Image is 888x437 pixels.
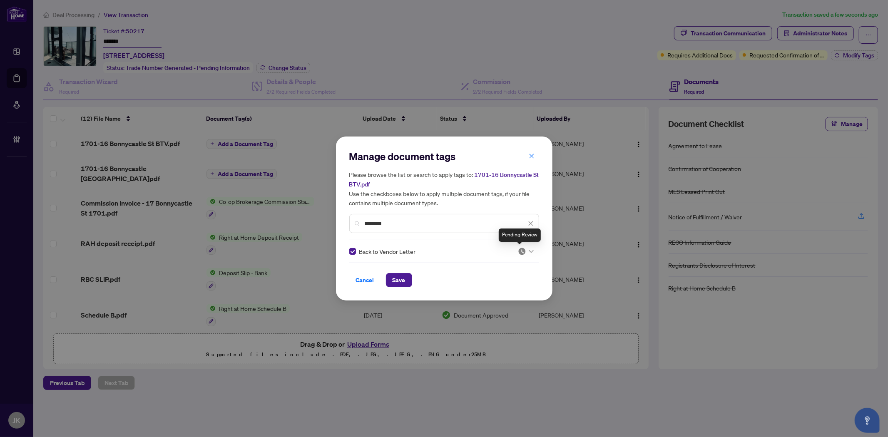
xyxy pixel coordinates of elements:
span: Cancel [356,273,374,287]
img: status [518,247,526,256]
span: Pending Review [518,247,534,256]
button: Save [386,273,412,287]
button: Open asap [855,408,880,433]
h5: Please browse the list or search to apply tags to: Use the checkboxes below to apply multiple doc... [349,170,539,207]
h2: Manage document tags [349,150,539,163]
button: Cancel [349,273,381,287]
span: Save [393,273,405,287]
div: Pending Review [499,228,541,242]
span: close [528,221,534,226]
span: Back to Vendor Letter [359,247,416,256]
span: close [529,153,535,159]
